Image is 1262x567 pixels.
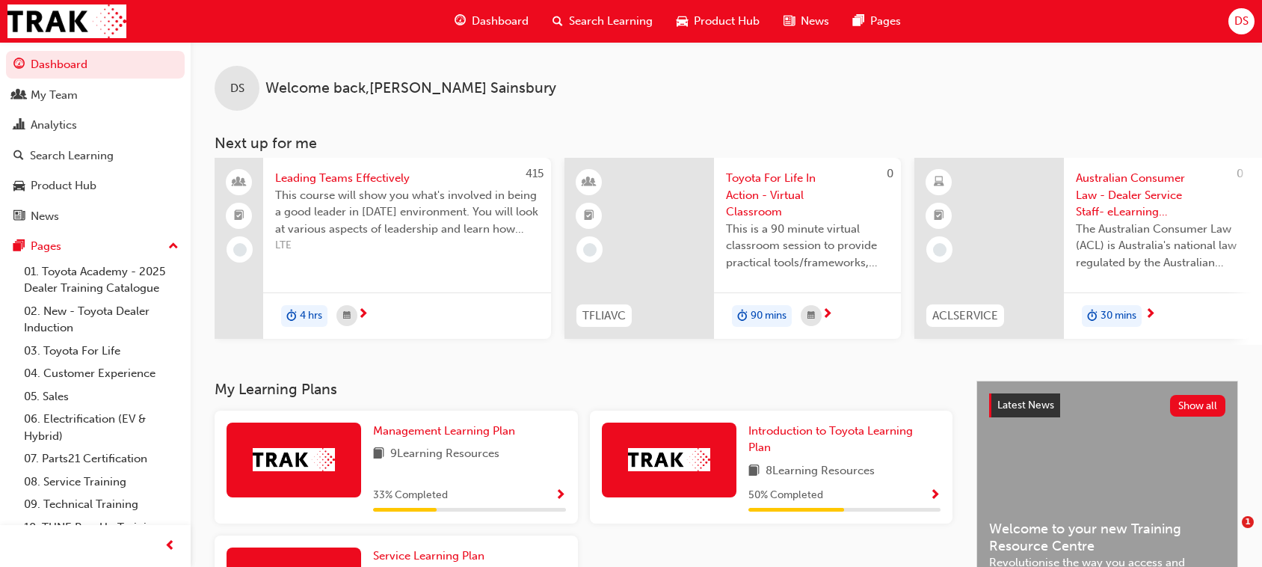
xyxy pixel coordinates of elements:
h3: Next up for me [191,135,1262,152]
div: News [31,208,59,225]
span: Latest News [997,399,1054,411]
span: news-icon [13,210,25,224]
span: chart-icon [13,119,25,132]
button: DashboardMy TeamAnalyticsSearch LearningProduct HubNews [6,48,185,233]
a: Analytics [6,111,185,139]
a: Product Hub [6,172,185,200]
a: Dashboard [6,51,185,79]
span: car-icon [677,12,688,31]
span: DS [1234,13,1249,30]
span: prev-icon [164,537,176,556]
span: Service Learning Plan [373,549,484,563]
iframe: Intercom live chat [1211,516,1247,552]
span: 8 Learning Resources [766,462,875,481]
span: booktick-icon [934,206,944,226]
a: Management Learning Plan [373,423,521,440]
span: 1 [1242,516,1254,528]
span: TFLIAVC [582,307,626,325]
div: Search Learning [30,147,114,165]
a: 07. Parts21 Certification [18,447,185,471]
a: pages-iconPages [841,6,913,37]
span: Toyota For Life In Action - Virtual Classroom [726,170,889,221]
a: 03. Toyota For Life [18,340,185,363]
span: Dashboard [472,13,529,30]
h3: My Learning Plans [215,381,952,398]
button: DS [1228,8,1255,34]
a: Latest NewsShow all [989,393,1225,417]
span: 30 mins [1101,307,1136,325]
span: duration-icon [737,307,748,326]
span: booktick-icon [584,206,594,226]
span: learningRecordVerb_NONE-icon [583,243,597,257]
span: learningResourceType_ELEARNING-icon [934,173,944,192]
a: car-iconProduct Hub [665,6,772,37]
a: Introduction to Toyota Learning Plan [748,423,941,456]
a: Search Learning [6,142,185,170]
a: 08. Service Training [18,471,185,494]
span: Show Progress [929,489,941,503]
span: news-icon [784,12,795,31]
span: Show Progress [555,489,566,503]
span: next-icon [822,308,833,322]
span: search-icon [552,12,563,31]
a: search-iconSearch Learning [541,6,665,37]
span: 4 hrs [300,307,322,325]
span: calendar-icon [343,307,351,325]
span: The Australian Consumer Law (ACL) is Australia's national law regulated by the Australian Competi... [1076,221,1239,272]
span: 0 [887,167,893,180]
span: pages-icon [13,240,25,254]
span: Leading Teams Effectively [275,170,539,187]
img: Trak [253,448,335,471]
a: 02. New - Toyota Dealer Induction [18,300,185,340]
span: Management Learning Plan [373,424,515,438]
span: Search Learning [569,13,653,30]
a: 06. Electrification (EV & Hybrid) [18,408,185,447]
a: guage-iconDashboard [443,6,541,37]
span: people-icon [13,89,25,102]
span: 0 [1237,167,1243,180]
div: Product Hub [31,177,96,194]
a: news-iconNews [772,6,841,37]
span: Welcome back , [PERSON_NAME] Sainsbury [265,80,556,97]
span: ACLSERVICE [932,307,998,325]
span: guage-icon [13,58,25,72]
span: book-icon [748,462,760,481]
span: 415 [526,167,544,180]
span: Introduction to Toyota Learning Plan [748,424,913,455]
span: This is a 90 minute virtual classroom session to provide practical tools/frameworks, behaviours a... [726,221,889,272]
span: News [801,13,829,30]
span: DS [230,80,244,97]
a: My Team [6,82,185,109]
span: Australian Consumer Law - Dealer Service Staff- eLearning Module [1076,170,1239,221]
span: Pages [870,13,901,30]
span: 33 % Completed [373,487,448,504]
a: 415Leading Teams EffectivelyThis course will show you what's involved in being a good leader in [... [215,158,551,339]
a: 01. Toyota Academy - 2025 Dealer Training Catalogue [18,260,185,300]
button: Pages [6,233,185,260]
span: calendar-icon [807,307,815,325]
a: 10. TUNE Rev-Up Training [18,516,185,539]
img: Trak [7,4,126,38]
div: My Team [31,87,78,104]
span: search-icon [13,150,24,163]
div: Analytics [31,117,77,134]
img: Trak [628,448,710,471]
span: duration-icon [286,307,297,326]
span: This course will show you what's involved in being a good leader in [DATE] environment. You will ... [275,187,539,238]
span: learningRecordVerb_NONE-icon [933,243,946,257]
a: News [6,203,185,230]
span: next-icon [357,308,369,322]
span: LTE [275,237,539,254]
button: Show all [1170,395,1226,417]
button: Show Progress [929,486,941,505]
span: duration-icon [1087,307,1098,326]
span: people-icon [234,173,244,192]
a: 0TFLIAVCToyota For Life In Action - Virtual ClassroomThis is a 90 minute virtual classroom sessio... [564,158,901,339]
span: pages-icon [853,12,864,31]
a: 04. Customer Experience [18,362,185,385]
span: booktick-icon [234,206,244,226]
span: next-icon [1145,308,1156,322]
div: Pages [31,238,61,255]
span: 90 mins [751,307,787,325]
